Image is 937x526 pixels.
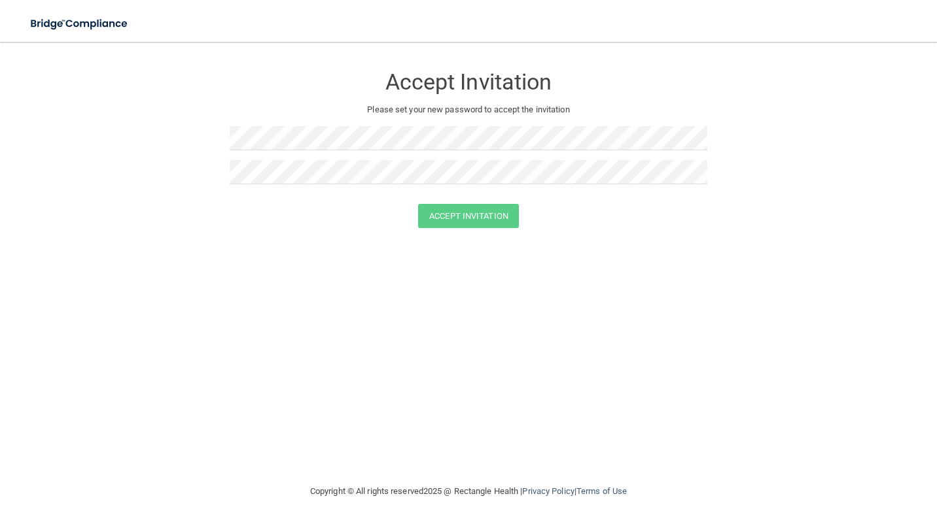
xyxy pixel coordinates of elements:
[230,70,707,94] h3: Accept Invitation
[239,102,698,118] p: Please set your new password to accept the invitation
[522,486,574,496] a: Privacy Policy
[20,10,140,37] img: bridge_compliance_login_screen.278c3ca4.svg
[230,470,707,512] div: Copyright © All rights reserved 2025 @ Rectangle Health | |
[576,486,627,496] a: Terms of Use
[418,204,519,228] button: Accept Invitation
